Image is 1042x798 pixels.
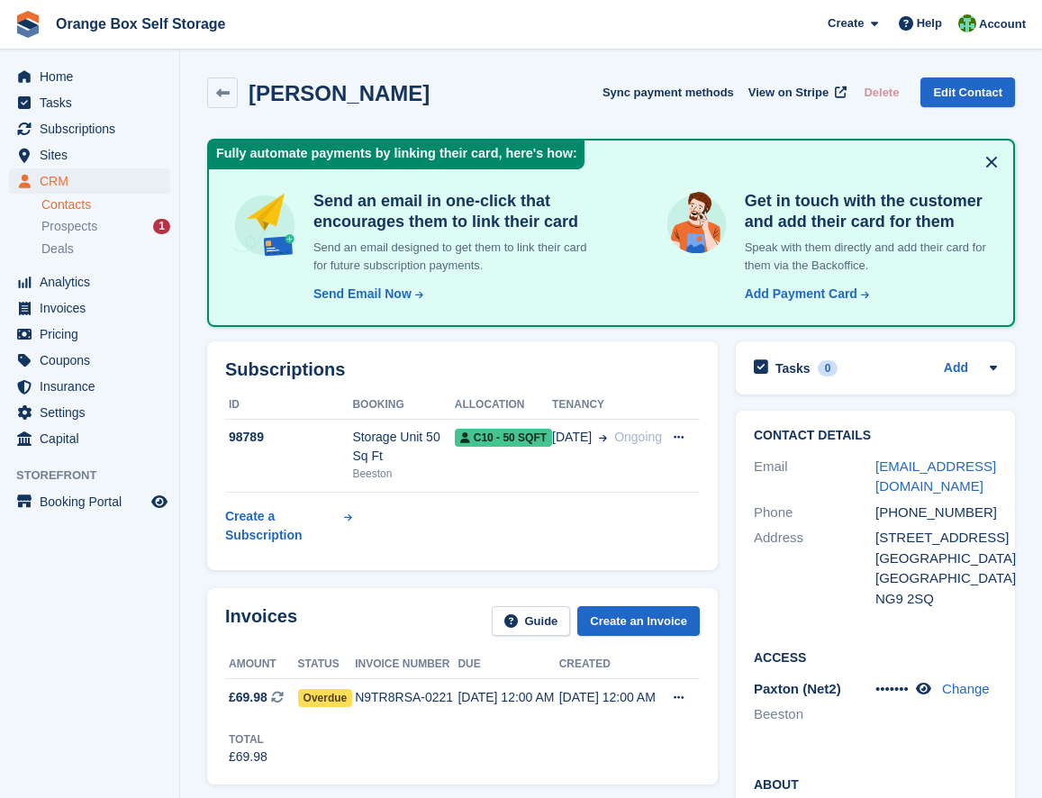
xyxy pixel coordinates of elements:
span: Ongoing [614,430,662,444]
span: £69.98 [229,688,267,707]
span: Overdue [298,689,353,707]
span: CRM [40,168,148,194]
th: Amount [225,650,298,679]
div: NG9 2SQ [875,589,997,610]
h4: Get in touch with the customer and add their card for them [738,191,992,231]
span: Create [828,14,864,32]
div: N9TR8RSA-0221 [355,688,458,707]
th: ID [225,391,352,420]
div: 0 [818,360,838,376]
a: Contacts [41,196,170,213]
a: Add Payment Card [738,285,871,304]
a: menu [9,142,170,168]
th: Invoice number [355,650,458,679]
th: Status [298,650,356,679]
div: Beeston [352,466,454,482]
div: Send Email Now [313,285,412,304]
div: Storage Unit 50 Sq Ft [352,428,454,466]
div: Add Payment Card [745,285,857,304]
span: Subscriptions [40,116,148,141]
th: Booking [352,391,454,420]
th: Created [559,650,660,679]
div: 1 [153,219,170,234]
span: Settings [40,400,148,425]
img: send-email-b5881ef4c8f827a638e46e229e590028c7e36e3a6c99d2365469aff88783de13.svg [231,191,299,259]
span: Storefront [16,467,179,485]
span: Account [979,15,1026,33]
a: [EMAIL_ADDRESS][DOMAIN_NAME] [875,458,996,494]
h2: About [754,775,997,793]
div: Create a Subscription [225,507,340,545]
h2: Subscriptions [225,359,700,380]
h2: [PERSON_NAME] [249,81,430,105]
p: Speak with them directly and add their card for them via the Backoffice. [738,239,992,274]
p: Send an email designed to get them to link their card for future subscription payments. [306,239,591,274]
span: C10 - 50 SQFT [455,429,552,447]
a: View on Stripe [741,77,850,107]
span: Insurance [40,374,148,399]
a: menu [9,295,170,321]
div: Fully automate payments by linking their card, here's how: [209,141,584,169]
h4: Send an email in one-click that encourages them to link their card [306,191,591,231]
div: [PHONE_NUMBER] [875,503,997,523]
a: menu [9,400,170,425]
div: [STREET_ADDRESS] [875,528,997,549]
a: Prospects 1 [41,217,170,236]
th: Due [458,650,558,679]
a: Edit Contact [920,77,1015,107]
a: menu [9,168,170,194]
a: menu [9,64,170,89]
a: menu [9,90,170,115]
a: menu [9,116,170,141]
a: Change [942,681,990,696]
th: Allocation [455,391,552,420]
a: menu [9,348,170,373]
h2: Access [754,648,997,666]
div: £69.98 [229,748,267,766]
span: Pricing [40,322,148,347]
span: [DATE] [552,428,592,447]
a: menu [9,489,170,514]
a: Add [944,358,968,379]
span: Capital [40,426,148,451]
th: Tenancy [552,391,662,420]
img: Binder Bhardwaj [958,14,976,32]
a: Preview store [149,491,170,512]
span: View on Stripe [748,84,829,102]
span: Analytics [40,269,148,295]
span: Home [40,64,148,89]
div: [GEOGRAPHIC_DATA] [875,568,997,589]
span: Invoices [40,295,148,321]
span: Tasks [40,90,148,115]
a: Create an Invoice [577,606,700,636]
a: menu [9,374,170,399]
a: menu [9,269,170,295]
span: Coupons [40,348,148,373]
a: Create a Subscription [225,500,352,552]
button: Sync payment methods [603,77,734,107]
span: Sites [40,142,148,168]
div: 98789 [225,428,352,447]
div: Phone [754,503,875,523]
a: Orange Box Self Storage [49,9,233,39]
span: Help [917,14,942,32]
span: Deals [41,240,74,258]
a: menu [9,426,170,451]
li: Beeston [754,704,875,725]
div: Total [229,731,267,748]
h2: Contact Details [754,429,997,443]
div: Address [754,528,875,609]
button: Delete [856,77,906,107]
div: Email [754,457,875,497]
h2: Tasks [775,360,811,376]
span: ••••••• [875,681,909,696]
a: Guide [492,606,571,636]
div: [GEOGRAPHIC_DATA] [875,549,997,569]
a: menu [9,322,170,347]
img: get-in-touch-e3e95b6451f4e49772a6039d3abdde126589d6f45a760754adfa51be33bf0f70.svg [663,191,729,258]
span: Booking Portal [40,489,148,514]
img: stora-icon-8386f47178a22dfd0bd8f6a31ec36ba5ce8667c1dd55bd0f319d3a0aa187defe.svg [14,11,41,38]
span: Prospects [41,218,97,235]
div: [DATE] 12:00 AM [559,688,660,707]
span: Paxton (Net2) [754,681,841,696]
